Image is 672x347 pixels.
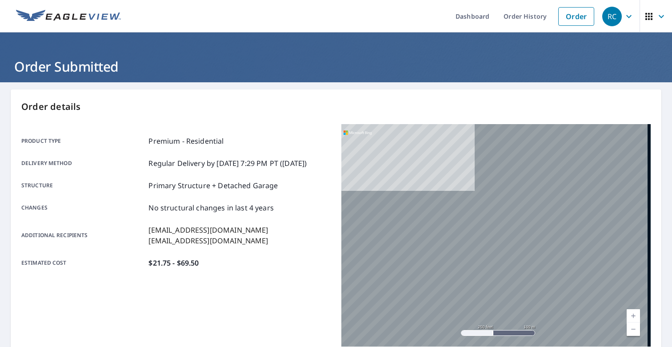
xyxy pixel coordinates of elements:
a: Current Level 17, Zoom In [627,309,640,323]
img: EV Logo [16,10,121,23]
p: Primary Structure + Detached Garage [148,180,278,191]
p: $21.75 - $69.50 [148,258,199,268]
p: Additional recipients [21,225,145,246]
p: Estimated cost [21,258,145,268]
p: Regular Delivery by [DATE] 7:29 PM PT ([DATE]) [148,158,307,169]
p: [EMAIL_ADDRESS][DOMAIN_NAME] [148,225,268,235]
p: Product type [21,136,145,146]
p: No structural changes in last 4 years [148,202,274,213]
p: [EMAIL_ADDRESS][DOMAIN_NAME] [148,235,268,246]
p: Order details [21,100,651,113]
div: RC [602,7,622,26]
p: Changes [21,202,145,213]
h1: Order Submitted [11,57,661,76]
p: Premium - Residential [148,136,224,146]
a: Order [558,7,594,26]
a: Current Level 17, Zoom Out [627,323,640,336]
p: Delivery method [21,158,145,169]
p: Structure [21,180,145,191]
